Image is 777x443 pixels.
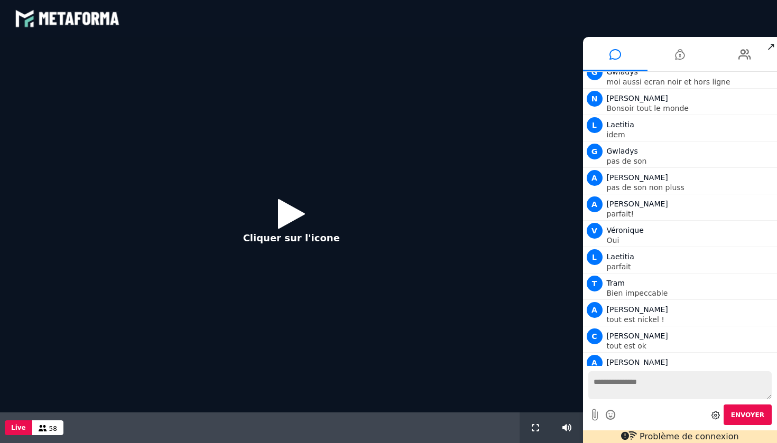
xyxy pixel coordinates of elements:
[587,223,603,239] span: V
[607,105,775,112] p: Bonsoir tout le monde
[607,316,775,323] p: tout est nickel !
[587,302,603,318] span: A
[587,170,603,186] span: A
[731,411,764,419] span: Envoyer
[765,37,777,56] span: ↗
[607,332,668,340] span: [PERSON_NAME]
[587,91,603,107] span: N
[607,131,775,138] p: idem
[233,191,350,259] button: Cliquer sur l'icone
[607,210,775,218] p: parfait!
[5,420,32,435] button: Live
[607,342,775,350] p: tout est ok
[587,144,603,159] span: G
[607,279,625,287] span: Tram
[724,404,772,425] button: Envoyer
[607,252,634,261] span: Laetitia
[587,276,603,291] span: T
[587,355,603,371] span: A
[607,78,775,86] p: moi aussi ecran noir et hors ligne
[607,147,638,155] span: Gwladys
[49,425,57,432] span: 58
[607,200,668,208] span: [PERSON_NAME]
[607,289,775,297] p: Bien impeccable
[587,117,603,133] span: L
[607,120,634,129] span: Laetitia
[587,196,603,212] span: A
[607,94,668,102] span: [PERSON_NAME]
[607,358,668,366] span: [PERSON_NAME]
[587,328,603,344] span: C
[607,237,775,244] p: Oui
[607,226,644,234] span: Véronique
[607,263,775,270] p: parfait
[587,249,603,265] span: L
[607,184,775,191] p: pas de son non pluss
[607,157,775,165] p: pas de son
[243,231,340,245] p: Cliquer sur l'icone
[607,68,638,76] span: Gwladys
[607,173,668,182] span: [PERSON_NAME]
[607,305,668,314] span: [PERSON_NAME]
[587,64,603,80] span: G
